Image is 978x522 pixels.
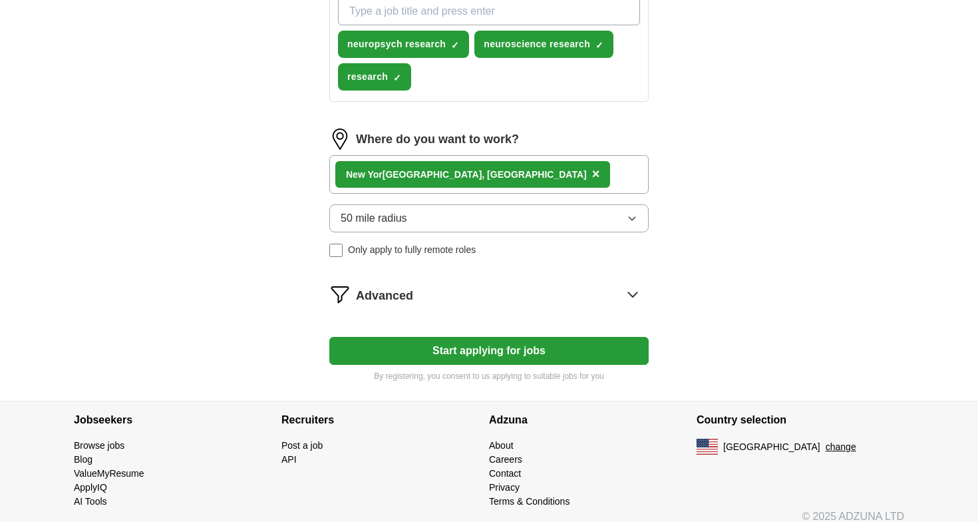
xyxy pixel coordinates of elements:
a: AI Tools [74,496,107,507]
h4: Country selection [697,401,904,439]
button: × [592,164,600,184]
a: API [281,454,297,465]
label: Where do you want to work? [356,130,519,148]
span: Only apply to fully remote roles [348,243,476,257]
span: research [347,70,388,84]
input: Only apply to fully remote roles [329,244,343,257]
button: neuroscience research✓ [474,31,613,58]
button: Start applying for jobs [329,337,649,365]
img: US flag [697,439,718,455]
strong: New Yor [346,169,383,180]
a: ValueMyResume [74,468,144,479]
span: 50 mile radius [341,210,407,226]
a: Terms & Conditions [489,496,570,507]
a: Blog [74,454,92,465]
button: change [826,440,856,454]
button: neuropsych research✓ [338,31,469,58]
a: Privacy [489,482,520,493]
span: Advanced [356,287,413,305]
span: ✓ [393,73,401,83]
button: 50 mile radius [329,204,649,232]
img: filter [329,284,351,305]
div: [GEOGRAPHIC_DATA], [GEOGRAPHIC_DATA] [346,168,587,182]
a: Careers [489,454,522,465]
span: neuroscience research [484,37,590,51]
button: research✓ [338,63,411,91]
a: Post a job [281,440,323,451]
img: location.png [329,129,351,150]
span: [GEOGRAPHIC_DATA] [723,440,820,454]
a: Contact [489,468,521,479]
span: ✓ [595,40,603,51]
a: Browse jobs [74,440,124,451]
span: neuropsych research [347,37,446,51]
span: × [592,166,600,181]
p: By registering, you consent to us applying to suitable jobs for you [329,370,649,382]
a: ApplyIQ [74,482,107,493]
a: About [489,440,514,451]
span: ✓ [451,40,459,51]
